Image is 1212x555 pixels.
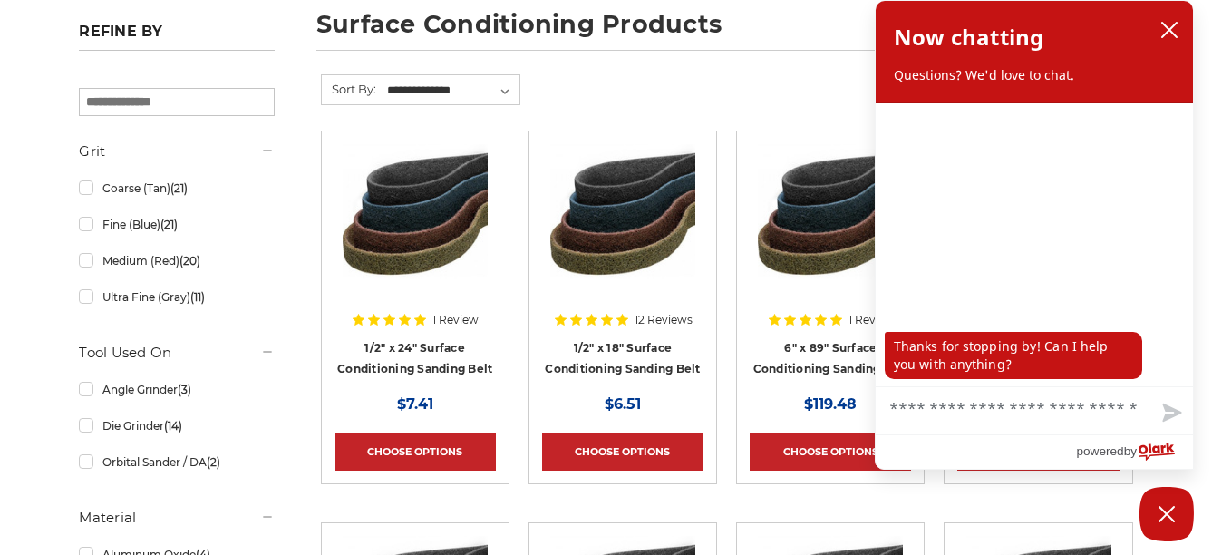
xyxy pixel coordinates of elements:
a: Orbital Sander / DA [79,446,275,478]
img: Surface Conditioning Sanding Belts [343,144,488,289]
button: Send message [1148,393,1193,434]
a: Choose Options [335,433,496,471]
a: Ultra Fine (Gray) [79,281,275,313]
p: Thanks for stopping by! Can I help you with anything? [885,332,1142,379]
span: (14) [164,419,182,433]
span: by [1124,440,1137,462]
span: $7.41 [397,395,433,413]
a: 1/2" x 18" Surface Conditioning Sanding Belt [545,341,700,375]
a: Angle Grinder [79,374,275,405]
h5: Refine by [79,23,275,51]
div: chat [876,103,1193,386]
span: (21) [170,181,188,195]
a: Die Grinder [79,410,275,442]
a: Choose Options [542,433,703,471]
h5: Material [79,507,275,529]
span: 12 Reviews [635,315,693,326]
a: Medium (Red) [79,245,275,277]
span: (20) [179,254,200,268]
h1: surface conditioning products [316,12,1133,51]
span: 1 Review [432,315,479,326]
a: Coarse (Tan) [79,172,275,204]
span: $6.51 [605,395,641,413]
span: 1 Review [848,315,895,326]
h5: Tool Used On [79,342,275,364]
a: Surface Conditioning Sanding Belts [542,144,703,306]
button: Close Chatbox [1139,487,1194,541]
h2: Now chatting [894,19,1043,55]
img: 6"x89" Surface Conditioning Sanding Belts [758,144,903,289]
span: (11) [190,290,205,304]
span: (2) [207,455,220,469]
img: Surface Conditioning Sanding Belts [550,144,695,289]
a: Fine (Blue) [79,209,275,240]
label: Sort By: [322,75,376,102]
a: Surface Conditioning Sanding Belts [335,144,496,306]
span: $119.48 [804,395,857,413]
span: (3) [178,383,191,396]
a: 1/2" x 24" Surface Conditioning Sanding Belt [337,341,492,375]
a: 6"x89" Surface Conditioning Sanding Belts [750,144,911,306]
button: close chatbox [1155,16,1184,44]
p: Questions? We'd love to chat. [894,66,1175,84]
a: 6" x 89" Surface Conditioning Sanding Belt [753,341,908,375]
h5: Grit [79,141,275,162]
span: powered [1076,440,1123,462]
span: (21) [160,218,178,231]
select: Sort By: [384,77,519,104]
a: Powered by Olark [1076,435,1193,469]
a: Choose Options [750,433,911,471]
